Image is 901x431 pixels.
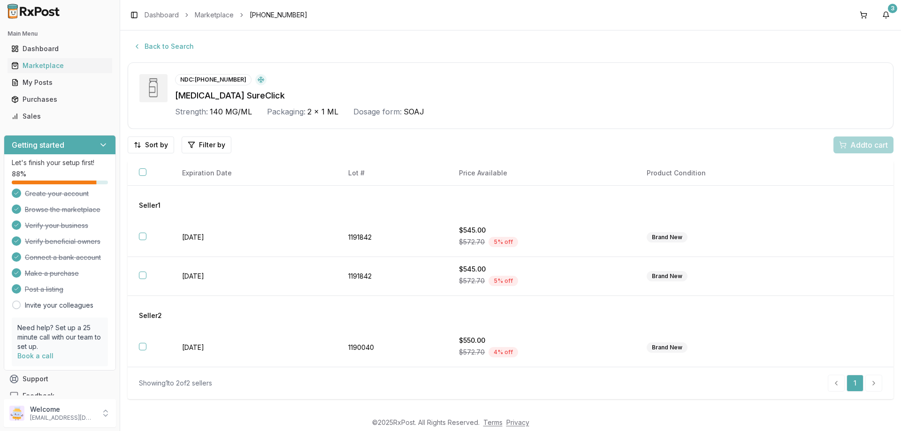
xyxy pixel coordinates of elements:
[337,328,448,367] td: 1190040
[139,311,162,320] span: Seller 2
[459,265,624,274] div: $545.00
[145,10,179,20] a: Dashboard
[30,414,95,422] p: [EMAIL_ADDRESS][DOMAIN_NAME]
[647,232,687,242] div: Brand New
[25,285,63,294] span: Post a listing
[175,89,882,102] div: [MEDICAL_DATA] SureClick
[647,271,687,281] div: Brand New
[8,40,112,57] a: Dashboard
[17,323,102,351] p: Need help? Set up a 25 minute call with our team to set up.
[182,136,231,153] button: Filter by
[4,92,116,107] button: Purchases
[11,78,108,87] div: My Posts
[847,375,863,392] a: 1
[30,405,95,414] p: Welcome
[139,201,160,210] span: Seller 1
[9,406,24,421] img: User avatar
[337,218,448,257] td: 1191842
[828,375,882,392] nav: pagination
[869,399,892,422] iframe: Intercom live chat
[483,418,503,426] a: Terms
[888,4,897,13] div: 3
[459,348,485,357] span: $572.70
[459,226,624,235] div: $545.00
[8,74,112,91] a: My Posts
[250,10,307,20] span: [PHONE_NUMBER]
[4,4,64,19] img: RxPost Logo
[12,139,64,151] h3: Getting started
[8,57,112,74] a: Marketplace
[267,106,305,117] div: Packaging:
[459,237,485,247] span: $572.70
[459,276,485,286] span: $572.70
[4,75,116,90] button: My Posts
[404,106,424,117] span: SOAJ
[171,161,337,186] th: Expiration Date
[4,58,116,73] button: Marketplace
[25,221,88,230] span: Verify your business
[139,378,212,388] div: Showing 1 to 2 of 2 sellers
[23,391,54,401] span: Feedback
[11,95,108,104] div: Purchases
[210,106,252,117] span: 140 MG/ML
[11,112,108,121] div: Sales
[4,371,116,387] button: Support
[175,106,208,117] div: Strength:
[171,218,337,257] td: [DATE]
[145,10,307,20] nav: breadcrumb
[171,257,337,296] td: [DATE]
[647,342,687,353] div: Brand New
[8,91,112,108] a: Purchases
[12,158,108,167] p: Let's finish your setup first!
[17,352,53,360] a: Book a call
[25,205,100,214] span: Browse the marketplace
[489,276,518,286] div: 5 % off
[128,38,199,55] button: Back to Search
[11,61,108,70] div: Marketplace
[139,74,168,102] img: Repatha SureClick 140 MG/ML SOAJ
[489,347,518,357] div: 4 % off
[4,109,116,124] button: Sales
[145,140,168,150] span: Sort by
[25,237,100,246] span: Verify beneficial owners
[25,253,101,262] span: Connect a bank account
[489,237,518,247] div: 5 % off
[25,301,93,310] a: Invite your colleagues
[337,257,448,296] td: 1191842
[506,418,529,426] a: Privacy
[171,328,337,367] td: [DATE]
[175,74,252,85] div: NDC: [PHONE_NUMBER]
[8,30,112,38] h2: Main Menu
[128,136,174,153] button: Sort by
[448,161,635,186] th: Price Available
[353,106,402,117] div: Dosage form:
[459,336,624,345] div: $550.00
[4,387,116,404] button: Feedback
[11,44,108,53] div: Dashboard
[337,161,448,186] th: Lot #
[307,106,338,117] span: 2 x 1 ML
[12,169,26,179] span: 88 %
[25,189,89,198] span: Create your account
[635,161,823,186] th: Product Condition
[195,10,234,20] a: Marketplace
[8,108,112,125] a: Sales
[199,140,225,150] span: Filter by
[4,41,116,56] button: Dashboard
[25,269,79,278] span: Make a purchase
[878,8,893,23] button: 3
